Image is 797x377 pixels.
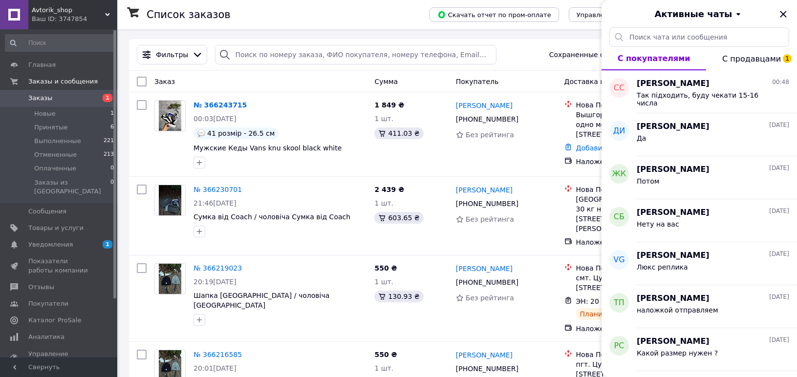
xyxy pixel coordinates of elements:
[374,78,398,85] span: Сумма
[609,27,789,47] input: Поиск чата или сообщения
[34,109,56,118] span: Новые
[456,101,513,110] a: [PERSON_NAME]
[769,121,789,129] span: [DATE]
[637,220,679,228] span: Нету на вас
[637,177,659,185] span: Потом
[154,263,186,294] a: Фото товару
[629,8,770,21] button: Активные чаты
[28,350,90,367] span: Управление сайтом
[207,129,275,137] span: 41 розмір - 26.5 см
[34,150,77,159] span: Отмененные
[34,137,81,146] span: Выполненные
[614,83,625,94] span: СС
[374,186,404,193] span: 2 439 ₴
[456,185,513,195] a: [PERSON_NAME]
[602,285,797,328] button: ТП[PERSON_NAME][DATE]наложкой отправляем
[28,240,73,249] span: Уведомления
[194,199,237,207] span: 21:46[DATE]
[576,144,623,152] a: Добавить ЭН
[374,291,423,302] div: 130.93 ₴
[576,297,658,305] span: ЭН: 20 4512 6902 2641
[769,293,789,301] span: [DATE]
[430,7,559,22] button: Скачать отчет по пром-оплате
[194,364,237,372] span: 20:01[DATE]
[194,186,242,193] a: № 366230701
[614,211,625,223] span: СБ
[154,100,186,131] a: Фото товару
[374,101,404,109] span: 1 849 ₴
[194,115,237,123] span: 00:03[DATE]
[374,364,393,372] span: 1 шт.
[576,110,687,139] div: Вышгород, №5 (до 30 кг на одно место): ул. [STREET_ADDRESS]
[769,250,789,258] span: [DATE]
[602,70,797,113] button: СС[PERSON_NAME]00:48Так підходить, буду чекати 15-16 числа
[618,54,690,63] span: С покупателями
[104,150,114,159] span: 213
[602,328,797,371] button: РС[PERSON_NAME][DATE]Какой размер нужен ?
[34,123,68,132] span: Принятые
[576,263,687,273] div: Нова Пошта
[769,336,789,344] span: [DATE]
[28,61,56,69] span: Главная
[103,94,112,102] span: 1
[454,197,520,210] div: [PHONE_NUMBER]
[154,185,186,216] a: Фото товару
[374,212,423,224] div: 603.65 ₴
[28,316,81,325] span: Каталог ProSale
[197,129,205,137] img: :speech_balloon:
[769,207,789,215] span: [DATE]
[28,94,52,103] span: Заказы
[159,101,182,131] img: Фото товару
[28,283,54,292] span: Отзывы
[576,185,687,194] div: Нова Пошта
[576,237,687,247] div: Наложенный платеж
[28,299,68,308] span: Покупатели
[456,264,513,273] a: [PERSON_NAME]
[577,11,653,19] span: Управление статусами
[637,164,710,175] span: [PERSON_NAME]
[110,164,114,173] span: 0
[637,263,688,271] span: Люкс реплика
[110,109,114,118] span: 1
[34,164,76,173] span: Оплаченные
[28,77,98,86] span: Заказы и сообщения
[28,333,65,341] span: Аналитика
[32,15,117,23] div: Ваш ID: 3747854
[602,199,797,242] button: СБ[PERSON_NAME][DATE]Нету на вас
[783,54,792,63] span: 1
[194,144,342,152] span: Мужские Кеды Vans knu skool black white
[456,78,499,85] span: Покупатель
[374,115,393,123] span: 1 шт.
[637,349,718,357] span: Какой размер нужен ?
[614,297,625,309] span: ТП
[154,78,175,85] span: Заказ
[602,242,797,285] button: VG[PERSON_NAME][DATE]Люкс реплика
[613,126,625,137] span: ДИ
[637,250,710,261] span: [PERSON_NAME]
[576,308,634,320] div: Планируемый
[769,164,789,172] span: [DATE]
[194,278,237,286] span: 20:19[DATE]
[110,123,114,132] span: 6
[5,34,115,52] input: Поиск
[576,273,687,293] div: смт. Цумань, №1: вул. [STREET_ADDRESS]
[374,264,397,272] span: 550 ₴
[637,121,710,132] span: [PERSON_NAME]
[706,47,797,70] button: С продавцами1
[156,50,188,60] span: Фильтры
[576,350,687,359] div: Нова Пошта
[194,101,247,109] a: № 366243715
[103,240,112,249] span: 1
[215,45,496,64] input: Поиск по номеру заказа, ФИО покупателя, номеру телефона, Email, номеру накладной
[569,7,661,22] button: Управление статусами
[454,275,520,289] div: [PHONE_NUMBER]
[374,278,393,286] span: 1 шт.
[637,91,775,107] span: Так підходить, буду чекати 15-16 числа
[602,113,797,156] button: ДИ[PERSON_NAME][DATE]Да
[564,78,632,85] span: Доставка и оплата
[576,194,687,233] div: [GEOGRAPHIC_DATA], №141 (до 30 кг на одне місце): вул. [STREET_ADDRESS][PERSON_NAME], прим. 5/Н
[549,50,635,60] span: Сохраненные фильтры:
[34,178,110,196] span: Заказы из [GEOGRAPHIC_DATA]
[637,306,718,314] span: наложкой отправляем
[28,207,66,216] span: Сообщения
